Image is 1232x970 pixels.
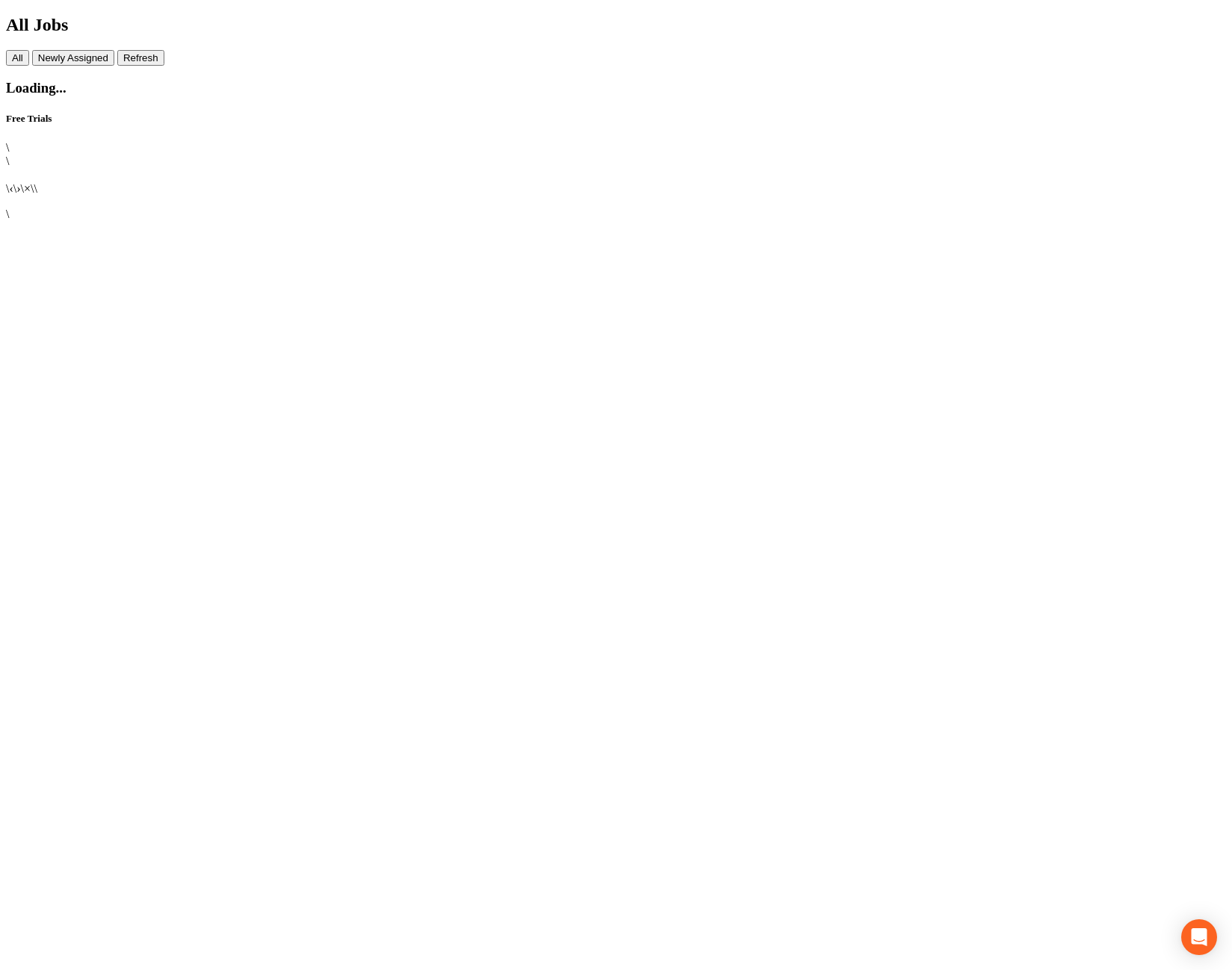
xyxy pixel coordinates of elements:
h2: All Jobs [6,15,1226,35]
a: › [16,182,20,195]
a: ‹ [9,182,13,195]
button: All [6,50,29,66]
button: Newly Assigned [32,50,114,66]
button: Refresh [117,50,164,66]
h5: Free Trials [6,113,1226,125]
div: Open Intercom Messenger [1181,919,1217,955]
div: \ \ \ \ \ \ \ \ [6,141,1226,221]
a: × [24,182,31,195]
h3: Loading... [6,80,1226,96]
